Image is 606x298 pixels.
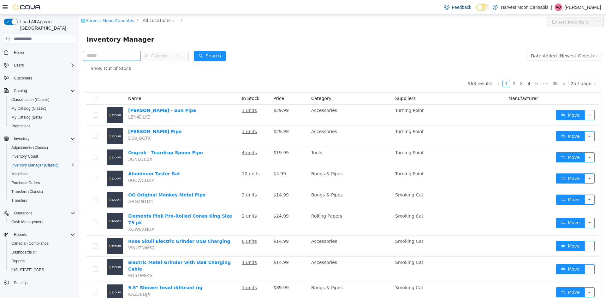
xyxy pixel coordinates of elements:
[11,279,30,287] a: Settings
[9,153,75,160] span: Inventory Count
[9,144,50,151] a: Adjustments (Classic)
[454,65,461,73] li: 5
[461,65,472,73] li: Next 5 Pages
[28,244,44,260] img: Electric Metal Grinder with USB Charging Cable placeholder
[194,114,210,119] span: $29.99
[11,219,43,225] span: Cash Management
[506,159,516,169] button: icon: ellipsis
[6,248,78,257] a: Dashboards
[1,73,78,83] button: Customers
[556,3,561,11] span: AD
[389,65,413,73] li: 963 results
[416,65,424,73] li: Previous Page
[316,93,345,98] span: Turning Point
[9,153,41,160] a: Inventory Count
[11,48,75,56] span: Home
[49,100,71,105] span: LZY4DLYZ
[11,259,25,264] span: Reports
[230,132,314,153] td: Tools
[9,257,27,265] a: Reports
[6,218,78,226] button: Cash Management
[6,113,78,122] button: My Catalog (Beta)
[28,114,44,129] img: Jane West - Moon Pipe placeholder
[9,266,47,274] a: [US_STATE] CCRS
[1,230,78,239] button: Reports
[11,172,27,177] span: Manifests
[49,184,74,189] span: AHG2N1D4
[11,209,75,217] span: Operations
[194,245,210,250] span: $14.99
[446,65,454,73] li: 4
[49,135,124,140] a: Ongrok - Teardrop Spoon Pipe
[6,239,78,248] button: Canadian Compliance
[9,197,75,204] span: Transfers
[6,187,78,196] button: Transfers (Classic)
[9,179,43,187] a: Purchase Orders
[551,3,552,11] p: |
[439,65,446,72] a: 3
[115,36,147,46] button: icon: searchSearch
[49,93,117,98] a: [PERSON_NAME] - Sun Pipe
[230,242,314,267] td: Accessories
[49,270,123,275] a: 9.5" Shower head diffused rig
[9,248,75,256] span: Dashboards
[461,65,472,73] span: •••
[58,3,59,8] span: /
[163,135,178,140] u: 4 units
[49,156,101,161] a: Aluminum Taster Bat
[477,137,506,148] button: icon: swapMove
[194,81,205,86] span: Price
[14,232,27,237] span: Reports
[28,198,44,214] img: Elements Pink Pre-Rolled Cones King Size 75 pk placeholder
[1,61,78,70] button: Users
[316,178,344,183] span: Smoking Cat
[14,211,33,216] span: Operations
[14,50,24,55] span: Home
[14,88,27,93] span: Catalog
[11,74,35,82] a: Customers
[506,116,516,126] button: icon: ellipsis
[11,87,75,95] span: Catalog
[515,2,525,12] button: icon: ellipsis
[163,199,178,204] u: 2 units
[230,221,314,242] td: Accessories
[442,1,474,14] a: Feedback
[501,3,548,11] p: Harvest Moon Cannabis
[506,180,516,190] button: icon: ellipsis
[6,266,78,274] button: [US_STATE] CCRS
[506,203,516,213] button: icon: ellipsis
[9,240,51,247] a: Canadian Compliance
[447,65,454,72] a: 4
[555,3,562,11] div: Andy Downing
[8,20,79,30] span: Inventory Manager
[11,250,37,255] span: Dashboards
[163,245,178,250] u: 4 units
[316,81,337,86] span: Suppliers
[492,65,513,72] div: 25 / page
[9,96,75,103] span: Classification (Classic)
[163,178,178,183] u: 3 units
[477,272,506,283] button: icon: swapMove
[163,93,178,98] u: 1 units
[6,122,78,131] button: Promotions
[11,49,27,56] a: Home
[506,272,516,283] button: icon: ellipsis
[49,245,152,257] a: Electric Metal Grinder with USB Charging Cable
[28,135,44,150] img: Ongrok - Teardrop Spoon Pipe placeholder
[316,114,345,119] span: Turning Point
[102,3,103,8] span: /
[11,97,50,102] span: Classification (Classic)
[316,135,345,140] span: Turning Point
[230,153,314,174] td: Bongs & Pipes
[9,105,75,112] span: My Catalog (Classic)
[28,156,44,172] img: Aluminum Taster Bat placeholder
[454,65,461,72] a: 5
[6,143,78,152] button: Adjustments (Classic)
[11,180,40,185] span: Purchase Orders
[11,198,27,203] span: Transfers
[472,65,481,72] a: 39
[2,4,6,8] i: icon: shop
[483,67,487,71] i: icon: right
[163,156,181,161] u: 10 units
[477,95,506,105] button: icon: swapMove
